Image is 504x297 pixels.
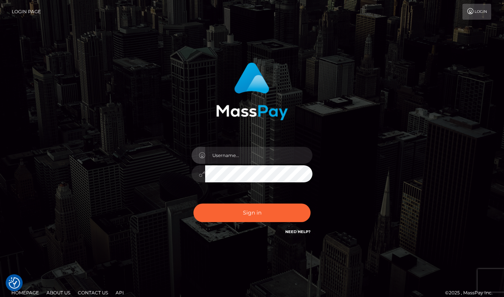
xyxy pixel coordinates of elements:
[9,277,20,289] button: Consent Preferences
[205,147,312,164] input: Username...
[193,204,311,222] button: Sign in
[12,4,41,20] a: Login Page
[9,277,20,289] img: Revisit consent button
[445,289,498,297] div: © 2025 , MassPay Inc.
[285,229,311,234] a: Need Help?
[462,4,491,20] a: Login
[216,62,288,120] img: MassPay Login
